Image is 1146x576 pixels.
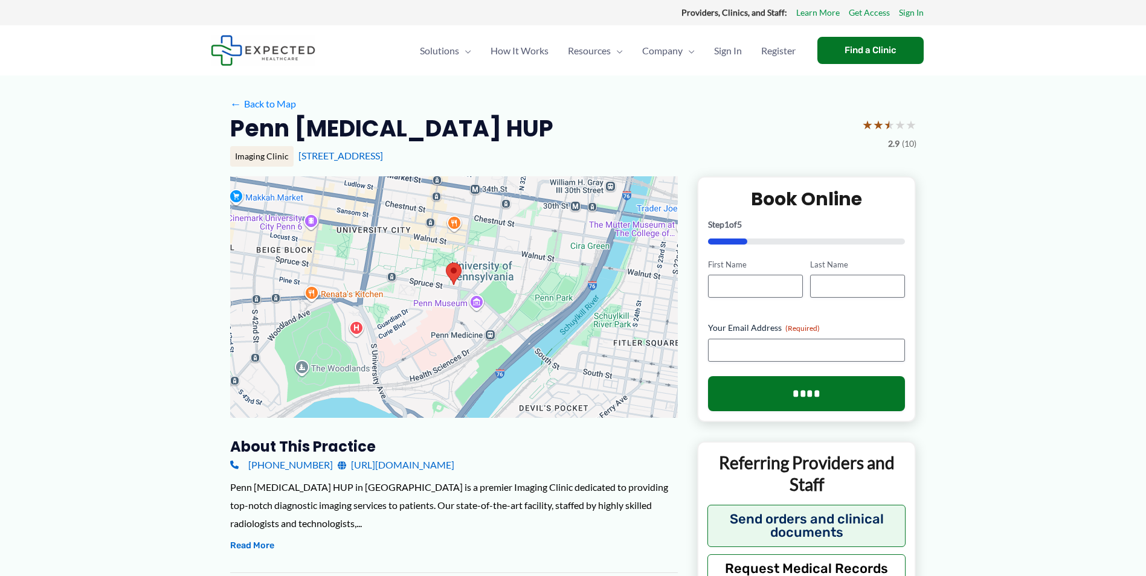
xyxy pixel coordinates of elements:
[568,30,611,72] span: Resources
[298,150,383,161] a: [STREET_ADDRESS]
[230,456,333,474] a: [PHONE_NUMBER]
[785,324,820,333] span: (Required)
[611,30,623,72] span: Menu Toggle
[410,30,481,72] a: SolutionsMenu Toggle
[459,30,471,72] span: Menu Toggle
[707,505,906,547] button: Send orders and clinical documents
[707,452,906,496] p: Referring Providers and Staff
[230,146,294,167] div: Imaging Clinic
[796,5,840,21] a: Learn More
[681,7,787,18] strong: Providers, Clinics, and Staff:
[873,114,884,136] span: ★
[737,219,742,229] span: 5
[708,187,906,211] h2: Book Online
[708,220,906,229] p: Step of
[491,30,549,72] span: How It Works
[752,30,805,72] a: Register
[888,136,900,152] span: 2.9
[558,30,633,72] a: ResourcesMenu Toggle
[338,456,454,474] a: [URL][DOMAIN_NAME]
[683,30,695,72] span: Menu Toggle
[817,37,924,64] a: Find a Clinic
[884,114,895,136] span: ★
[899,5,924,21] a: Sign In
[714,30,742,72] span: Sign In
[410,30,805,72] nav: Primary Site Navigation
[230,98,242,109] span: ←
[211,35,315,66] img: Expected Healthcare Logo - side, dark font, small
[230,478,678,532] div: Penn [MEDICAL_DATA] HUP in [GEOGRAPHIC_DATA] is a premier Imaging Clinic dedicated to providing t...
[895,114,906,136] span: ★
[724,219,729,229] span: 1
[708,322,906,334] label: Your Email Address
[906,114,916,136] span: ★
[761,30,796,72] span: Register
[633,30,704,72] a: CompanyMenu Toggle
[708,259,803,270] label: First Name
[230,437,678,456] h3: About this practice
[230,95,296,113] a: ←Back to Map
[902,136,916,152] span: (10)
[862,114,873,136] span: ★
[230,539,274,553] button: Read More
[230,114,553,143] h2: Penn [MEDICAL_DATA] HUP
[420,30,459,72] span: Solutions
[642,30,683,72] span: Company
[481,30,558,72] a: How It Works
[810,259,905,270] label: Last Name
[704,30,752,72] a: Sign In
[849,5,890,21] a: Get Access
